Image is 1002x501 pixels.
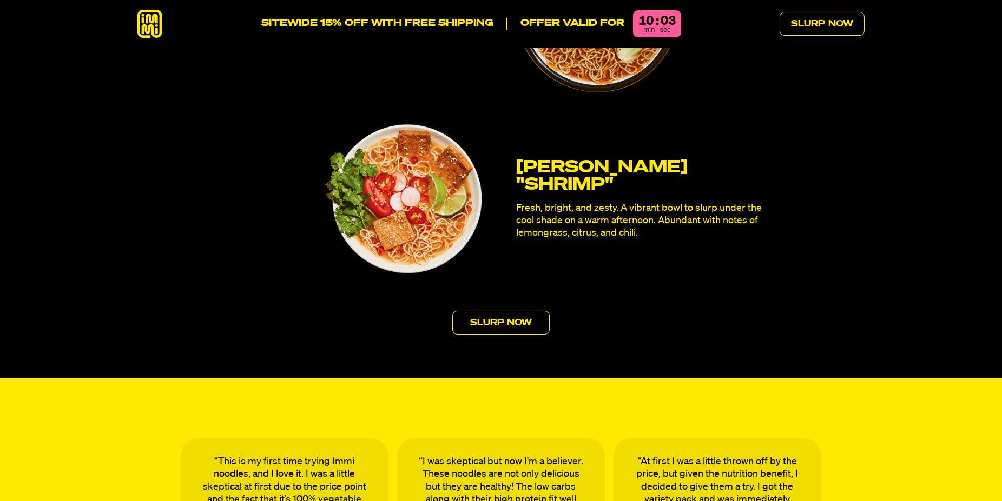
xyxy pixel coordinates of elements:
p: Fresh, bright, and zesty. A vibrant bowl to slurp under the cool shade on a warm afternoon. Abund... [516,202,772,240]
div: 10 [638,15,654,28]
p: Offer valid for [506,18,624,30]
div: 03 [661,15,676,28]
span: min [643,26,655,34]
a: Slurp Now [452,311,550,335]
p: SITEWIDE 15% OFF WITH FREE SHIPPING [261,18,493,30]
div: : [656,15,658,28]
img: TOM YUM [324,118,486,280]
a: Slurp Now [780,12,865,36]
span: sec [660,26,671,34]
h3: [PERSON_NAME] "SHRIMP" [516,159,772,193]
